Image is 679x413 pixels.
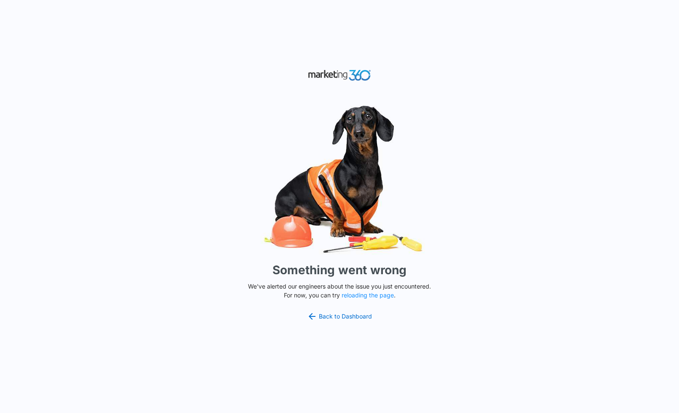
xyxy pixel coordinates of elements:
[307,311,372,321] a: Back to Dashboard
[342,292,394,299] button: reloading the page
[245,282,434,300] p: We've alerted our engineers about the issue you just encountered. For now, you can try .
[272,261,407,279] h1: Something went wrong
[213,100,466,258] img: Sad Dog
[308,68,371,83] img: Marketing 360 Logo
